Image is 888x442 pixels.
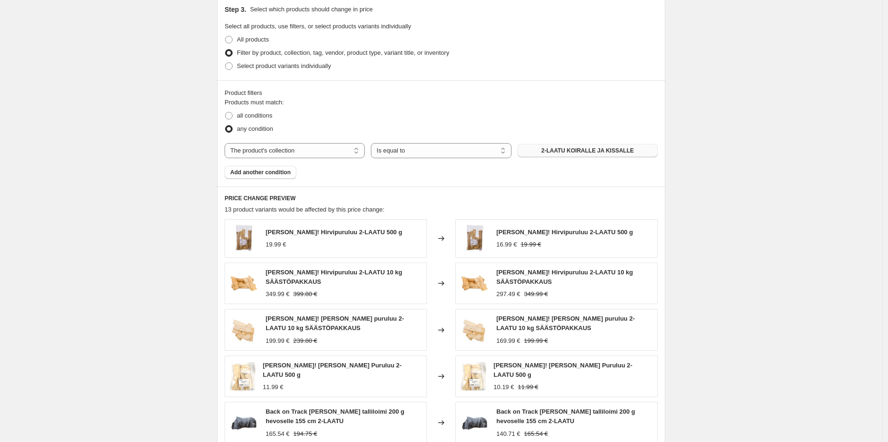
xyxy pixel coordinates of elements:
span: [PERSON_NAME]! Hirvipuruluu 2-LAATU 500 g [266,229,402,236]
span: Add another condition [230,169,291,176]
img: Millietalliloimi_600e5bd0-904a-4e4c-b436-1e84d7314e8a_80x.jpg [461,408,489,437]
div: 169.99 € [496,336,520,346]
span: [PERSON_NAME]! Hirvipuruluu 2-LAATU 10 kg SÄÄSTÖPAKKAUS [496,269,633,285]
span: Select product variants individually [237,62,331,69]
span: Back on Track [PERSON_NAME] talliloimi 200 g hevoselle 155 cm 2-LAATU [266,408,404,425]
span: all conditions [237,112,272,119]
div: 19.99 € [266,240,286,249]
h6: PRICE CHANGE PREVIEW [225,195,658,202]
strike: 349.99 € [524,289,548,299]
strike: 19.99 € [520,240,541,249]
h2: Step 3. [225,5,246,14]
div: 140.71 € [496,429,520,439]
div: 349.99 € [266,289,290,299]
strike: 239.80 € [293,336,318,346]
span: [PERSON_NAME]! [PERSON_NAME] puruluu 2-LAATU 10 kg SÄÄSTÖPAKKAUS [266,315,404,331]
img: nautapuruluu2-laatu_80x.jpg [230,362,255,391]
div: 297.49 € [496,289,520,299]
div: 199.99 € [266,336,290,346]
strike: 165.54 € [524,429,548,439]
img: nautapuruluu2-laatu_80x.jpg [461,362,486,391]
img: hirvi-2-laatu-yksittain_80x.jpg [230,269,258,297]
strike: 199.99 € [524,336,548,346]
span: Select all products, use filters, or select products variants individually [225,23,411,30]
strike: 11.99 € [518,382,538,392]
span: any condition [237,125,273,132]
span: 2-LAATU KOIRALLE JA KISSALLE [541,147,634,154]
span: Products must match: [225,99,284,106]
span: [PERSON_NAME]! [PERSON_NAME] Puruluu 2-LAATU 500 g [494,362,632,378]
strike: 194.75 € [293,429,318,439]
img: 2laatunauta_80x.jpg [230,316,258,344]
div: 16.99 € [496,240,517,249]
span: [PERSON_NAME]! Hirvipuruluu 2-LAATU 10 kg SÄÄSTÖPAKKAUS [266,269,402,285]
div: 11.99 € [263,382,283,392]
span: 13 product variants would be affected by this price change: [225,206,385,213]
div: 165.54 € [266,429,290,439]
img: Millietalliloimi_600e5bd0-904a-4e4c-b436-1e84d7314e8a_80x.jpg [230,408,258,437]
img: 2laatunauta_80x.jpg [461,316,489,344]
span: [PERSON_NAME]! [PERSON_NAME] Puruluu 2-LAATU 500 g [263,362,402,378]
img: hirvi500g_80x.jpg [461,224,489,253]
span: [PERSON_NAME]! [PERSON_NAME] puruluu 2-LAATU 10 kg SÄÄSTÖPAKKAUS [496,315,635,331]
img: hirvi500g_80x.jpg [230,224,258,253]
span: [PERSON_NAME]! Hirvipuruluu 2-LAATU 500 g [496,229,633,236]
span: Back on Track [PERSON_NAME] talliloimi 200 g hevoselle 155 cm 2-LAATU [496,408,635,425]
div: 10.19 € [494,382,514,392]
span: Filter by product, collection, tag, vendor, product type, variant title, or inventory [237,49,449,56]
img: hirvi-2-laatu-yksittain_80x.jpg [461,269,489,297]
span: All products [237,36,269,43]
p: Select which products should change in price [250,5,373,14]
button: Add another condition [225,166,296,179]
div: Product filters [225,88,658,98]
button: 2-LAATU KOIRALLE JA KISSALLE [518,144,658,157]
strike: 399.80 € [293,289,318,299]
